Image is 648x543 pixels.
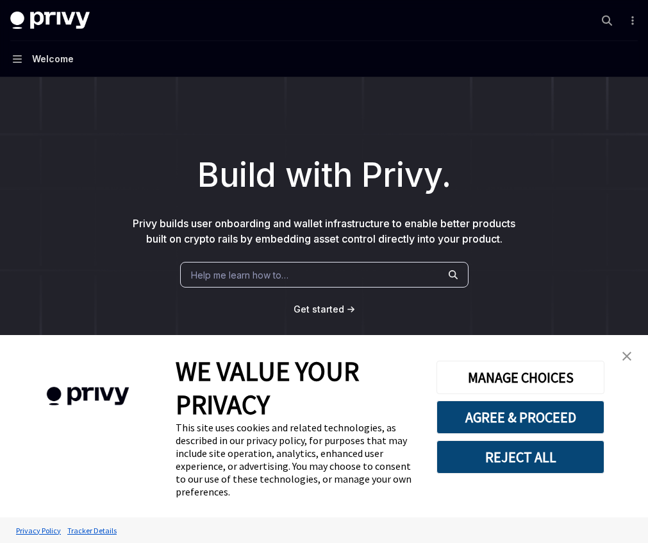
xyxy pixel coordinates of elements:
img: close banner [622,352,631,361]
a: Get started [294,303,344,316]
span: Get started [294,304,344,315]
button: MANAGE CHOICES [436,361,604,394]
a: close banner [614,343,640,369]
span: Privy builds user onboarding and wallet infrastructure to enable better products built on crypto ... [133,217,515,245]
button: REJECT ALL [436,440,604,474]
button: AGREE & PROCEED [436,401,604,434]
div: Welcome [32,51,74,67]
h1: Build with Privy. [21,150,627,200]
a: Tracker Details [64,519,120,542]
button: More actions [625,12,638,30]
a: Privacy Policy [13,519,64,542]
img: dark logo [10,12,90,30]
span: WE VALUE YOUR PRIVACY [176,354,359,421]
span: Help me learn how to… [191,268,288,282]
div: This site uses cookies and related technologies, as described in our privacy policy, for purposes... [176,421,417,498]
img: company logo [19,368,156,424]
